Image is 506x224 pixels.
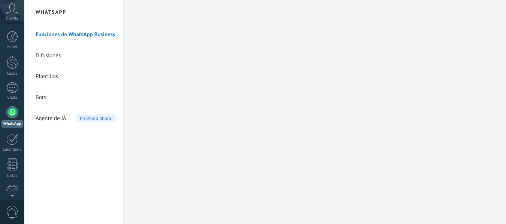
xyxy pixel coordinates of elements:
a: Plantillas [36,66,116,87]
div: Leads [1,71,23,76]
li: Difusiones [24,45,123,66]
a: Agente de IAPruébalo ahora! [36,108,116,129]
div: WhatsApp [1,120,23,128]
div: Panel [1,45,23,49]
li: Bots [24,87,123,108]
a: Difusiones [36,45,116,66]
a: Funciones de WhatsApp Business [36,24,116,45]
span: Pruébalo ahora! [77,114,116,122]
span: Cuenta [6,16,18,21]
div: Chats [1,95,23,100]
div: Calendario [1,147,23,152]
span: Agente de IA [36,108,66,129]
a: Bots [36,87,116,108]
div: Listas [1,174,23,178]
li: Plantillas [24,66,123,87]
li: Funciones de WhatsApp Business [24,24,123,45]
li: Agente de IA [24,108,123,129]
